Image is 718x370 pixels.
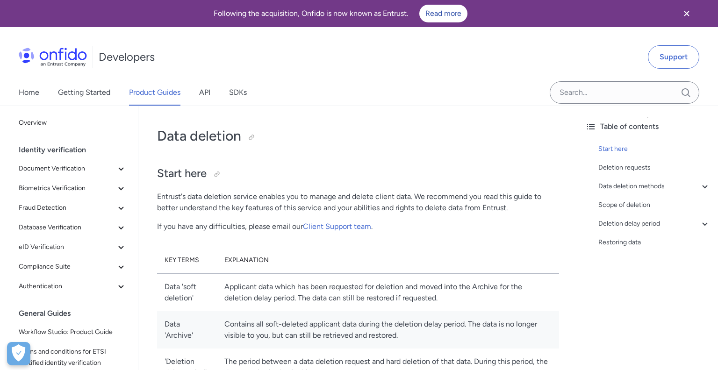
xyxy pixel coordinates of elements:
[15,159,130,178] button: Document Verification
[19,202,115,213] span: Fraud Detection
[598,218,711,229] a: Deletion delay period
[7,342,30,365] button: Open Preferences
[15,114,130,132] a: Overview
[157,221,559,232] p: If you have any difficulties, please email our .
[15,199,130,217] button: Fraud Detection
[229,79,247,106] a: SDKs
[19,261,115,272] span: Compliance Suite
[585,121,711,132] div: Table of contents
[157,273,217,311] td: Data 'soft deletion'
[99,50,155,64] h1: Developers
[157,247,217,274] th: Key terms
[15,277,130,296] button: Authentication
[598,237,711,248] a: Restoring data
[598,199,711,211] a: Scope of deletion
[15,257,130,276] button: Compliance Suite
[217,247,559,274] th: Explanation
[19,346,127,369] span: Terms and conditions for ETSI certified identity verification
[550,81,699,104] input: Onfido search input field
[19,304,134,323] div: General Guides
[129,79,180,106] a: Product Guides
[19,222,115,233] span: Database Verification
[648,45,699,69] a: Support
[217,273,559,311] td: Applicant data which has been requested for deletion and moved into the Archive for the deletion ...
[199,79,210,106] a: API
[303,222,371,231] a: Client Support team
[19,79,39,106] a: Home
[19,327,127,338] span: Workflow Studio: Product Guide
[598,181,711,192] a: Data deletion methods
[157,311,217,349] td: Data 'Archive'
[19,117,127,128] span: Overview
[669,2,704,25] button: Close banner
[19,48,87,66] img: Onfido Logo
[157,166,559,182] h2: Start here
[7,342,30,365] div: Cookie Preferences
[598,162,711,173] a: Deletion requests
[19,183,115,194] span: Biometrics Verification
[217,311,559,349] td: Contains all soft-deleted applicant data during the deletion delay period. The data is no longer ...
[58,79,110,106] a: Getting Started
[15,218,130,237] button: Database Verification
[19,163,115,174] span: Document Verification
[19,141,134,159] div: Identity verification
[598,143,711,155] a: Start here
[11,5,669,22] div: Following the acquisition, Onfido is now known as Entrust.
[15,323,130,342] a: Workflow Studio: Product Guide
[15,238,130,256] button: eID Verification
[19,281,115,292] span: Authentication
[19,242,115,253] span: eID Verification
[15,179,130,198] button: Biometrics Verification
[419,5,467,22] a: Read more
[157,191,559,213] p: Entrust's data deletion service enables you to manage and delete client data. We recommend you re...
[681,8,692,19] svg: Close banner
[157,127,559,145] h1: Data deletion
